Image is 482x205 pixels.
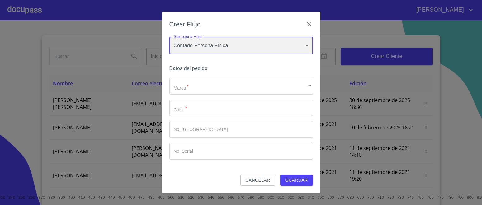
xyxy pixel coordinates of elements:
div: ​ [169,78,313,95]
span: Guardar [285,176,308,184]
h6: Crear Flujo [169,19,201,29]
span: Cancelar [245,176,270,184]
h6: Datos del pedido [169,64,313,73]
div: Contado Persona Física [169,37,313,54]
button: Guardar [280,175,313,186]
button: Cancelar [240,175,275,186]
